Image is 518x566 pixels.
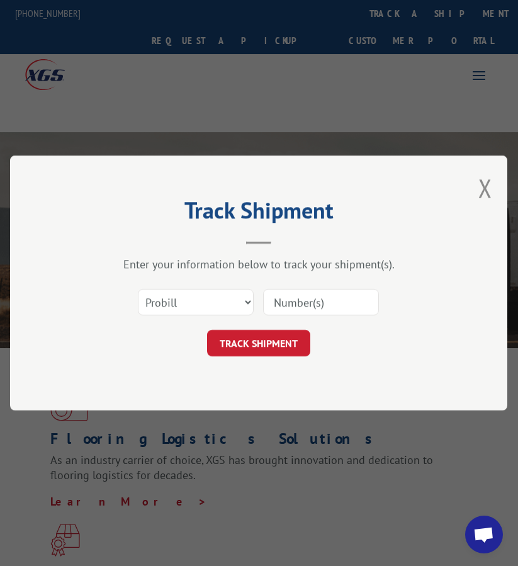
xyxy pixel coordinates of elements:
button: Close modal [478,171,492,205]
h2: Track Shipment [73,201,444,225]
input: Number(s) [263,289,379,315]
div: Open chat [465,516,503,553]
button: TRACK SHIPMENT [207,330,310,356]
div: Enter your information below to track your shipment(s). [73,257,444,271]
